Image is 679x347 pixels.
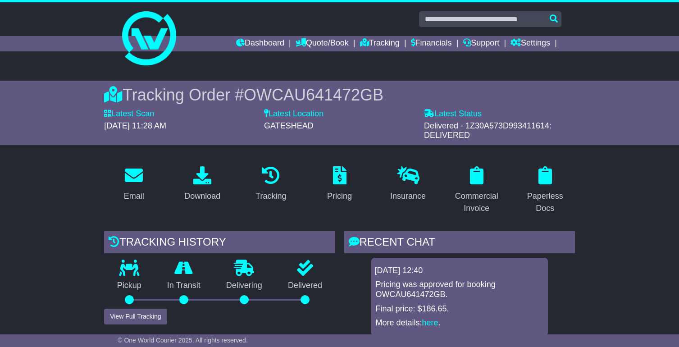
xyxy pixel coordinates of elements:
a: Tracking [360,36,400,51]
p: Pickup [104,281,154,291]
span: Delivered - 1Z30A573D993411614: DELIVERED [424,121,551,140]
a: Pricing [321,163,358,205]
p: Pricing was approved for booking OWCAU641472GB. [376,280,543,299]
label: Latest Scan [104,109,154,119]
a: Support [463,36,499,51]
span: OWCAU641472GB [244,86,383,104]
a: Tracking [250,163,292,205]
a: Financials [411,36,452,51]
div: Insurance [390,190,426,202]
p: More details: . [376,318,543,328]
p: Delivered [275,281,335,291]
a: Paperless Docs [515,163,575,218]
div: RECENT CHAT [344,231,575,256]
a: Quote/Book [296,36,349,51]
a: Dashboard [236,36,284,51]
div: Download [184,190,220,202]
button: View Full Tracking [104,309,167,324]
span: [DATE] 11:28 AM [104,121,166,130]
a: Commercial Invoice [447,163,506,218]
div: Email [124,190,144,202]
div: Tracking [255,190,286,202]
div: Commercial Invoice [453,190,501,215]
div: Tracking Order # [104,85,575,105]
a: Insurance [384,163,432,205]
a: here [422,318,438,327]
div: Pricing [327,190,352,202]
a: Email [118,163,150,205]
label: Latest Status [424,109,482,119]
a: Settings [510,36,550,51]
div: Paperless Docs [521,190,569,215]
span: GATESHEAD [264,121,314,130]
span: © One World Courier 2025. All rights reserved. [118,337,248,344]
p: In Transit [154,281,213,291]
div: [DATE] 12:40 [375,266,544,276]
p: Final price: $186.65. [376,304,543,314]
p: Delivering [213,281,275,291]
div: Tracking history [104,231,335,256]
label: Latest Location [264,109,324,119]
a: Download [178,163,226,205]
